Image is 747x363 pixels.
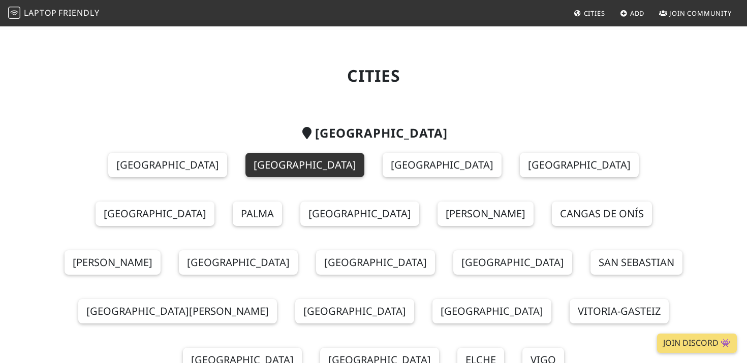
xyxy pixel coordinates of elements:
[24,7,57,18] span: Laptop
[630,9,645,18] span: Add
[383,153,502,177] a: [GEOGRAPHIC_DATA]
[584,9,605,18] span: Cities
[65,250,161,275] a: [PERSON_NAME]
[316,250,435,275] a: [GEOGRAPHIC_DATA]
[520,153,639,177] a: [GEOGRAPHIC_DATA]
[570,4,609,22] a: Cities
[179,250,298,275] a: [GEOGRAPHIC_DATA]
[657,334,737,353] a: Join Discord 👾
[453,250,572,275] a: [GEOGRAPHIC_DATA]
[58,7,99,18] span: Friendly
[300,202,419,226] a: [GEOGRAPHIC_DATA]
[44,66,703,85] h1: Cities
[245,153,364,177] a: [GEOGRAPHIC_DATA]
[616,4,649,22] a: Add
[233,202,282,226] a: Palma
[78,299,277,323] a: [GEOGRAPHIC_DATA][PERSON_NAME]
[590,250,682,275] a: San Sebastian
[108,153,227,177] a: [GEOGRAPHIC_DATA]
[8,7,20,19] img: LaptopFriendly
[552,202,652,226] a: Cangas de Onís
[295,299,414,323] a: [GEOGRAPHIC_DATA]
[432,299,551,323] a: [GEOGRAPHIC_DATA]
[44,126,703,141] h2: [GEOGRAPHIC_DATA]
[438,202,534,226] a: [PERSON_NAME]
[655,4,736,22] a: Join Community
[570,299,669,323] a: Vitoria-Gasteiz
[669,9,732,18] span: Join Community
[96,202,214,226] a: [GEOGRAPHIC_DATA]
[8,5,100,22] a: LaptopFriendly LaptopFriendly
